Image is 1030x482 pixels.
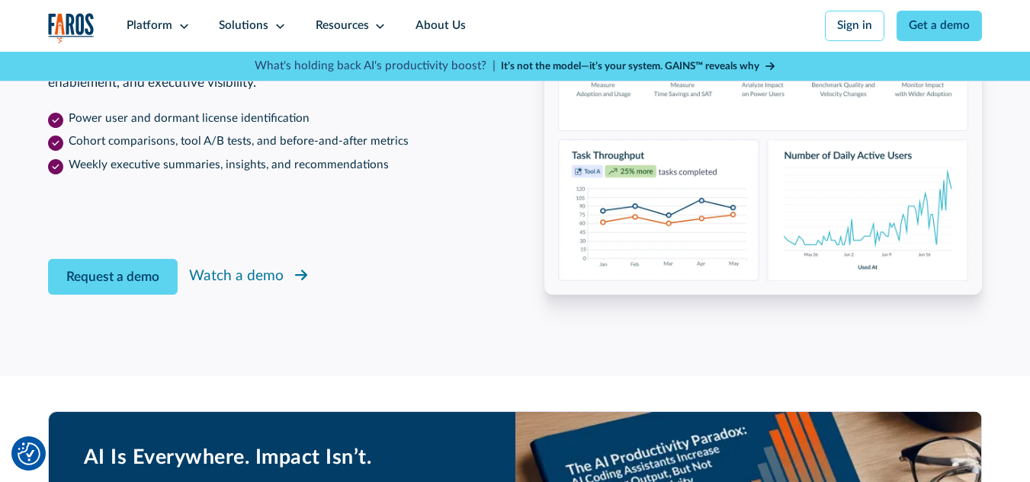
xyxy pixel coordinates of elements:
div: Watch a demo [189,266,284,288]
a: Get a demo [897,11,983,41]
a: Watch a demo [189,263,310,291]
button: Cookie Settings [18,442,40,465]
div: Platform [127,18,172,35]
div: Resources [316,18,369,35]
img: Logo of the analytics and reporting company Faros. [48,13,95,43]
h2: AI Is Everywhere. Impact Isn’t. [84,445,480,470]
p: What's holding back AI's productivity boost? | [255,58,496,75]
a: Request a demo [48,259,178,295]
strong: It’s not the model—it’s your system. GAINS™ reveals why [501,61,759,72]
a: It’s not the model—it’s your system. GAINS™ reveals why [501,59,775,74]
li: Weekly executive summaries, insights, and recommendations [48,157,486,174]
li: Cohort comparisons, tool A/B tests, and before-and-after metrics [48,133,486,151]
img: Revisit consent button [18,442,40,465]
div: Solutions [219,18,268,35]
li: Power user and dormant license identification [48,110,486,128]
a: Sign in [825,11,885,41]
a: home [48,13,95,43]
